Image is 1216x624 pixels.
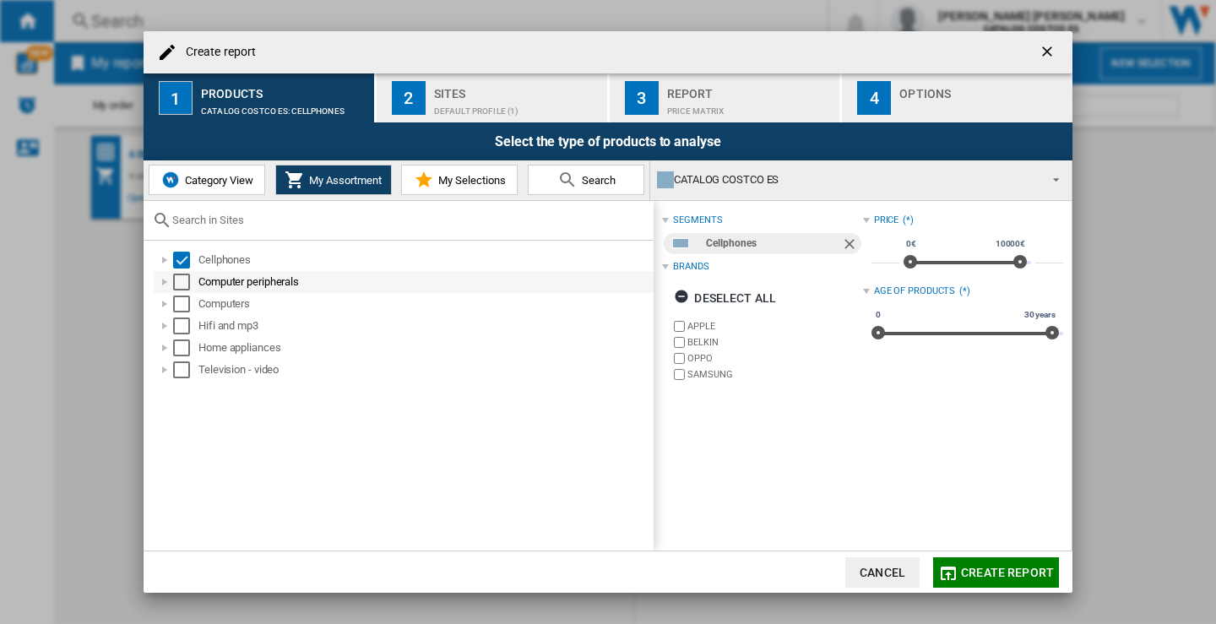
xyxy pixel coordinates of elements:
md-checkbox: Select [173,361,198,378]
label: BELKIN [687,336,862,349]
button: Create report [933,557,1059,588]
div: Default profile (1) [434,98,600,116]
button: Cancel [845,557,920,588]
div: Sites [434,80,600,98]
input: brand.name [674,369,685,380]
button: 2 Sites Default profile (1) [377,73,609,122]
div: Hifi and mp3 [198,317,651,334]
div: segments [673,214,722,227]
span: My Selections [434,174,506,187]
button: getI18NText('BUTTONS.CLOSE_DIALOG') [1032,35,1066,69]
md-checkbox: Select [173,252,198,269]
span: 10000€ [993,237,1028,251]
div: Deselect all [674,283,776,313]
button: 1 Products CATALOG COSTCO ES:Cellphones [144,73,376,122]
div: 1 [159,81,193,115]
div: Products [201,80,367,98]
label: OPPO [687,352,862,365]
div: Television - video [198,361,651,378]
md-checkbox: Select [173,274,198,290]
button: My Assortment [275,165,392,195]
div: 4 [857,81,891,115]
span: 0 [873,308,883,322]
span: 0€ [904,237,919,251]
button: Search [528,165,644,195]
div: Cellphones [706,233,840,254]
span: Category View [181,174,253,187]
div: Home appliances [198,339,651,356]
h4: Create report [177,44,256,61]
input: Search in Sites [172,214,645,226]
span: 30 years [1022,308,1058,322]
div: Computer peripherals [198,274,651,290]
md-checkbox: Select [173,317,198,334]
div: Computers [198,296,651,312]
input: brand.name [674,321,685,332]
span: My Assortment [305,174,382,187]
span: Search [578,174,616,187]
button: Deselect all [669,283,781,313]
ng-md-icon: Remove [841,236,861,256]
span: Create report [961,566,1054,579]
ng-md-icon: getI18NText('BUTTONS.CLOSE_DIALOG') [1039,43,1059,63]
div: Options [899,80,1066,98]
div: Cellphones [198,252,651,269]
button: Category View [149,165,265,195]
input: brand.name [674,353,685,364]
img: wiser-icon-blue.png [160,170,181,190]
div: Price [874,214,899,227]
button: My Selections [401,165,518,195]
md-checkbox: Select [173,296,198,312]
label: SAMSUNG [687,368,862,381]
div: 3 [625,81,659,115]
md-checkbox: Select [173,339,198,356]
div: CATALOG COSTCO ES:Cellphones [201,98,367,116]
div: Report [667,80,833,98]
button: 3 Report Price Matrix [610,73,842,122]
div: Price Matrix [667,98,833,116]
div: Select the type of products to analyse [144,122,1072,160]
div: 2 [392,81,426,115]
div: Brands [673,260,708,274]
input: brand.name [674,337,685,348]
div: Age of products [874,285,956,298]
button: 4 Options [842,73,1072,122]
div: CATALOG COSTCO ES [657,168,1038,192]
label: APPLE [687,320,862,333]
